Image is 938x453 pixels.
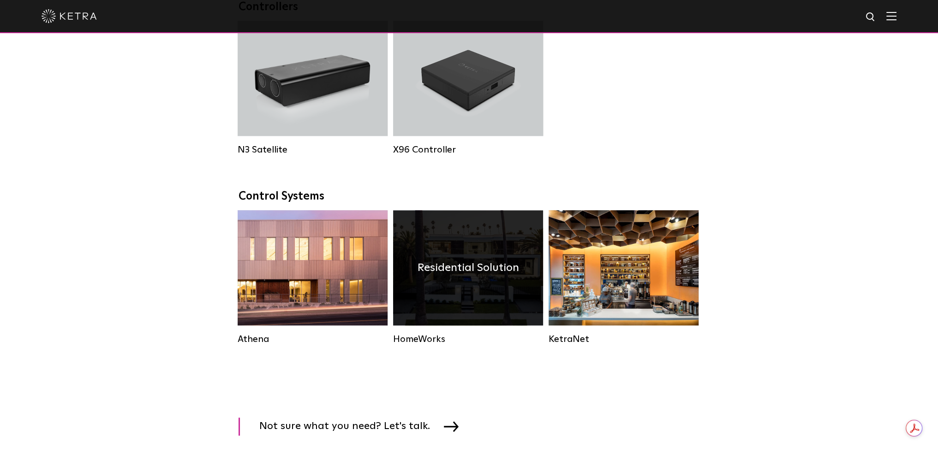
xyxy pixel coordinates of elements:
div: Athena [238,334,388,345]
div: X96 Controller [393,144,543,155]
span: Not sure what you need? Let's talk. [259,418,444,435]
h4: Residential Solution [418,259,519,277]
div: KetraNet [549,334,699,345]
img: search icon [865,12,877,23]
div: N3 Satellite [238,144,388,155]
a: Athena Commercial Solution [238,210,388,348]
img: arrow [444,421,459,431]
div: HomeWorks [393,334,543,345]
a: X96 Controller X96 Controller [393,21,543,159]
a: KetraNet Legacy System [549,210,699,348]
img: ketra-logo-2019-white [42,9,97,23]
img: Hamburger%20Nav.svg [886,12,896,20]
a: HomeWorks Residential Solution [393,210,543,348]
div: Control Systems [239,190,700,203]
a: Not sure what you need? Let's talk. [239,418,470,435]
a: N3 Satellite N3 Satellite [238,21,388,159]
